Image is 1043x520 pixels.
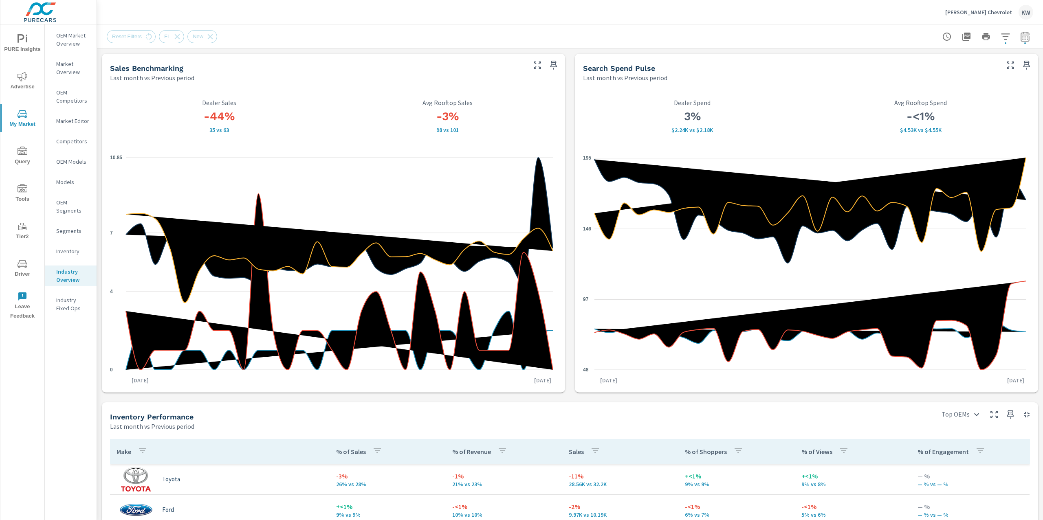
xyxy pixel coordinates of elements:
[997,29,1014,45] button: Apply Filters
[110,289,113,294] text: 4
[583,156,591,161] text: 195
[452,471,555,481] p: -1%
[110,127,329,133] p: 35 vs 63
[110,412,194,421] h5: Inventory Performance
[120,467,152,491] img: logo-150.png
[918,481,1023,487] p: — % vs — %
[3,259,42,279] span: Driver
[801,471,904,481] p: +<1%
[56,296,90,312] p: Industry Fixed Ops
[685,502,788,511] p: -<1%
[569,448,584,456] p: Sales
[56,117,90,125] p: Market Editor
[918,502,1023,511] p: — %
[45,265,97,286] div: Industry Overview
[569,502,672,511] p: -2%
[3,34,42,54] span: PURE Insights
[1004,408,1017,421] span: Save this to your personalized report
[336,511,439,518] p: 9% vs 9%
[45,225,97,237] div: Segments
[110,73,194,83] p: Last month vs Previous period
[110,155,122,160] text: 10.85
[452,481,555,487] p: 21% vs 23%
[45,156,97,168] div: OEM Models
[918,471,1023,481] p: — %
[117,448,131,456] p: Make
[988,408,1001,421] button: Make Fullscreen
[336,502,439,511] p: +<1%
[45,58,97,78] div: Market Overview
[812,99,1030,106] p: Avg Rooftop Spend
[958,29,975,45] button: "Export Report to PDF"
[685,471,788,481] p: +<1%
[812,110,1030,123] h3: -<1%
[339,110,557,123] h3: -3%
[3,147,42,167] span: Query
[583,110,802,123] h3: 3%
[45,29,97,50] div: OEM Market Overview
[56,247,90,255] p: Inventory
[1019,5,1033,20] div: KW
[110,99,329,106] p: Dealer Sales
[339,127,557,133] p: 98 vs 101
[801,511,904,518] p: 5% vs 6%
[801,448,832,456] p: % of Views
[336,448,366,456] p: % of Sales
[801,481,904,487] p: 9% vs 8%
[126,376,154,384] p: [DATE]
[452,502,555,511] p: -<1%
[3,184,42,204] span: Tools
[45,86,97,107] div: OEM Competitors
[162,476,180,483] p: Toyota
[583,367,589,373] text: 48
[56,137,90,145] p: Competitors
[336,471,439,481] p: -3%
[45,135,97,147] div: Competitors
[3,72,42,92] span: Advertise
[918,448,969,456] p: % of Engagement
[583,226,591,232] text: 146
[918,511,1023,518] p: — % vs — %
[583,127,802,133] p: $2.24K vs $2.18K
[3,109,42,129] span: My Market
[336,481,439,487] p: 26% vs 28%
[0,24,44,324] div: nav menu
[162,506,174,513] p: Ford
[1004,59,1017,72] button: Make Fullscreen
[339,99,557,106] p: Avg Rooftop Sales
[978,29,994,45] button: Print Report
[685,448,727,456] p: % of Shoppers
[583,73,667,83] p: Last month vs Previous period
[937,407,984,421] div: Top OEMs
[56,198,90,215] p: OEM Segments
[801,502,904,511] p: -<1%
[45,294,97,314] div: Industry Fixed Ops
[56,268,90,284] p: Industry Overview
[569,471,672,481] p: -11%
[110,64,183,72] h5: Sales Benchmarking
[110,110,329,123] h3: -44%
[45,176,97,188] div: Models
[685,481,788,487] p: 9% vs 9%
[528,376,557,384] p: [DATE]
[1020,408,1033,421] button: Minimize Widget
[110,421,194,431] p: Last month vs Previous period
[547,59,560,72] span: Save this to your personalized report
[110,230,113,236] text: 7
[56,31,90,48] p: OEM Market Overview
[56,227,90,235] p: Segments
[3,292,42,321] span: Leave Feedback
[594,376,623,384] p: [DATE]
[685,511,788,518] p: 6% vs 7%
[110,367,113,373] text: 0
[1001,376,1030,384] p: [DATE]
[812,127,1030,133] p: $4,532 vs $4,550
[56,158,90,166] p: OEM Models
[569,481,672,487] p: 28,557 vs 32,202
[3,222,42,241] span: Tier2
[56,178,90,186] p: Models
[45,245,97,257] div: Inventory
[583,99,802,106] p: Dealer Spend
[45,196,97,217] div: OEM Segments
[452,448,491,456] p: % of Revenue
